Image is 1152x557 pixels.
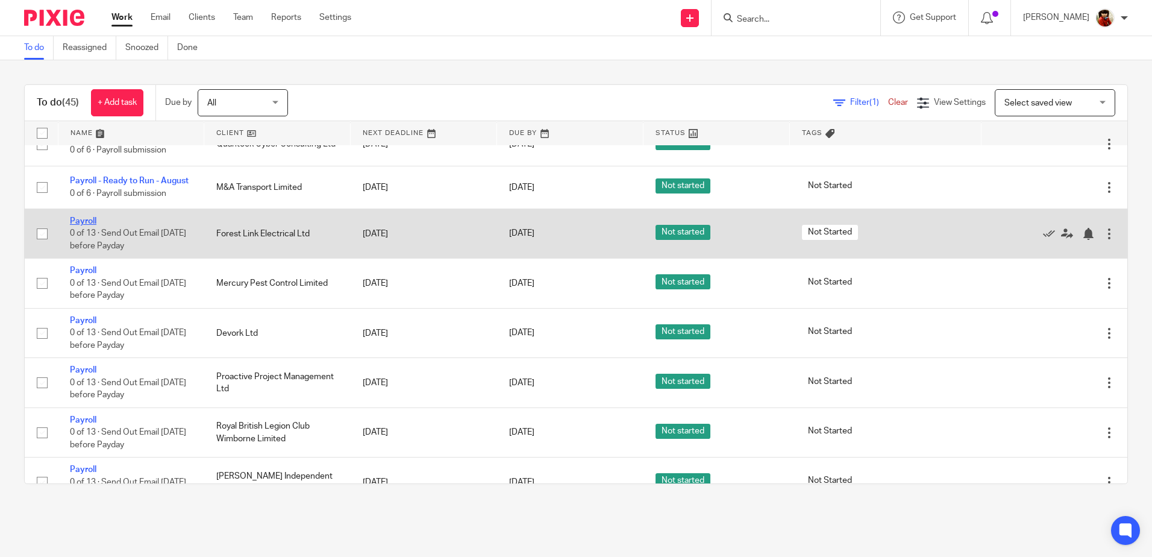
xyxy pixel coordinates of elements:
span: [DATE] [509,230,534,238]
a: + Add task [91,89,143,116]
span: (45) [62,98,79,107]
span: (1) [869,98,879,107]
td: M&A Transport Limited [204,166,351,209]
a: Mark as done [1043,228,1061,240]
td: Royal British Legion Club Wimborne Limited [204,408,351,457]
span: Not started [656,274,710,289]
span: Not started [656,374,710,389]
a: Email [151,11,171,24]
span: [DATE] [509,279,534,288]
a: Done [177,36,207,60]
td: [DATE] [351,166,497,209]
td: [DATE] [351,358,497,408]
span: Tags [802,130,822,136]
p: [PERSON_NAME] [1023,11,1089,24]
a: Payroll [70,416,96,424]
a: Reassigned [63,36,116,60]
td: Mercury Pest Control Limited [204,259,351,308]
span: [DATE] [509,478,534,486]
span: 0 of 13 · Send Out Email [DATE] before Payday [70,230,186,251]
a: Payroll [70,465,96,474]
span: 0 of 13 · Send Out Email [DATE] before Payday [70,379,186,400]
td: [PERSON_NAME] Independent Funeral Directors Ltd [204,458,351,507]
a: Payroll [70,366,96,374]
span: [DATE] [509,379,534,387]
span: All [207,99,216,107]
img: Phil%20Baby%20pictures%20(3).JPG [1095,8,1115,28]
span: Not Started [802,324,858,339]
span: Not started [656,225,710,240]
a: Clear [888,98,908,107]
span: 0 of 13 · Send Out Email [DATE] before Payday [70,478,186,499]
a: Work [111,11,133,24]
a: To do [24,36,54,60]
span: [DATE] [509,183,534,192]
span: Not Started [802,473,858,488]
a: Snoozed [125,36,168,60]
span: Not Started [802,178,858,194]
td: Forest Link Electrical Ltd [204,209,351,259]
a: Payroll [70,316,96,325]
td: [DATE] [351,308,497,357]
img: Pixie [24,10,84,26]
a: Reports [271,11,301,24]
span: View Settings [934,98,986,107]
span: [DATE] [509,329,534,338]
span: 0 of 6 · Payroll submission [70,146,166,155]
span: Not started [656,324,710,339]
p: Due by [165,96,192,109]
a: Payroll [70,217,96,225]
span: 0 of 6 · Payroll submission [70,189,166,198]
span: [DATE] [509,429,534,437]
span: 0 of 13 · Send Out Email [DATE] before Payday [70,279,186,300]
a: Clients [189,11,215,24]
td: Proactive Project Management Ltd [204,358,351,408]
a: Settings [319,11,351,24]
span: Not Started [802,424,858,439]
a: Payroll - Ready to Run - August [70,177,189,185]
span: Not Started [802,225,858,240]
span: 0 of 13 · Send Out Email [DATE] before Payday [70,428,186,449]
span: Not started [656,473,710,488]
td: [DATE] [351,209,497,259]
span: Select saved view [1004,99,1072,107]
a: Team [233,11,253,24]
td: [DATE] [351,259,497,308]
span: Filter [850,98,888,107]
span: Not Started [802,374,858,389]
a: Payroll [70,266,96,275]
span: 0 of 13 · Send Out Email [DATE] before Payday [70,329,186,350]
td: [DATE] [351,458,497,507]
h1: To do [37,96,79,109]
span: Not started [656,178,710,194]
span: Not Started [802,274,858,289]
td: [DATE] [351,408,497,457]
span: Not started [656,424,710,439]
td: Devork Ltd [204,308,351,357]
input: Search [736,14,844,25]
span: Get Support [910,13,956,22]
